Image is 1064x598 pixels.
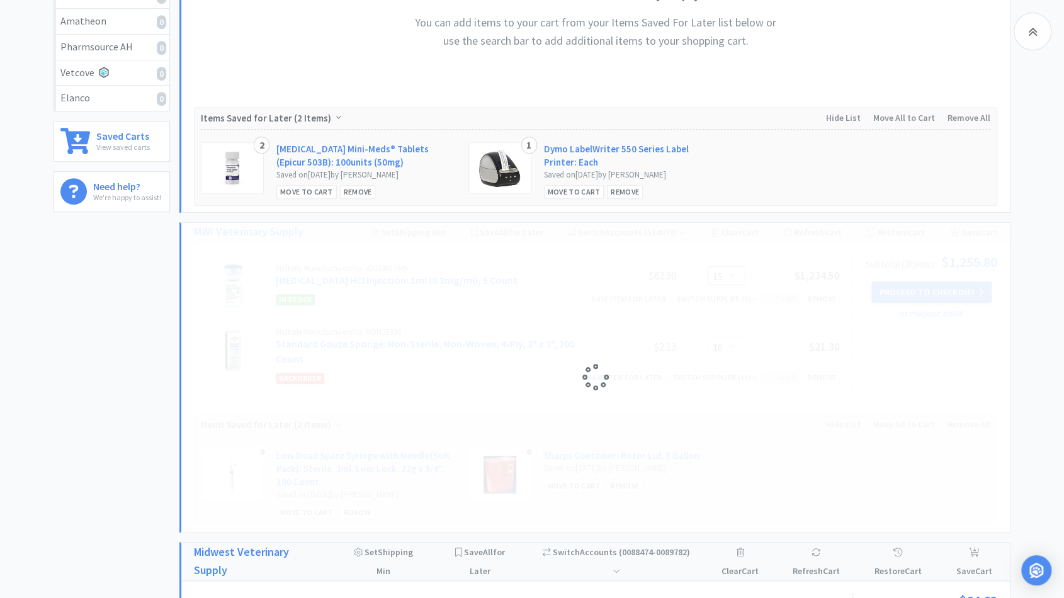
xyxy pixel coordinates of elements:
[276,185,337,198] div: Move to Cart
[718,543,763,580] div: Clear
[544,169,723,182] div: Saved on [DATE] by [PERSON_NAME]
[157,92,166,106] i: 0
[951,543,997,580] div: Save
[348,543,421,580] div: Shipping Min
[340,185,376,198] div: Remove
[553,546,580,558] span: Switch
[407,14,784,50] h4: You can add items to your cart from your Items Saved For Later list below or use the search bar t...
[464,546,505,577] span: Save for Later
[483,546,493,558] span: All
[823,565,840,577] span: Cart
[613,546,690,577] span: ( 0088474-0089782 )
[975,565,992,577] span: Cart
[54,121,170,162] a: Saved CartsView saved carts
[60,90,163,106] div: Elanco
[201,112,334,124] span: Items Saved for Later ( )
[213,149,251,187] img: 58cdac16b4404985aed386ba5e4d71fe_739159.png
[788,543,844,580] div: Refresh
[194,543,322,580] a: Midwest Veterinary Supply
[742,565,759,577] span: Cart
[93,191,161,203] p: We're happy to assist!
[904,565,921,577] span: Cart
[54,60,169,86] a: Vetcove0
[54,35,169,60] a: Pharmsource AH0
[54,9,169,35] a: Amatheon0
[60,65,163,81] div: Vetcove
[54,86,169,111] a: Elanco0
[96,128,150,141] h6: Saved Carts
[544,142,723,169] a: Dymo LabelWriter 550 Series Label Printer: Each
[157,41,166,55] i: 0
[869,543,925,580] div: Restore
[540,543,692,580] div: Accounts
[826,112,861,123] span: Hide List
[157,15,166,29] i: 0
[948,112,990,123] span: Remove All
[60,13,163,30] div: Amatheon
[873,112,935,123] span: Move All to Cart
[607,185,643,198] div: Remove
[1021,555,1051,585] div: Open Intercom Messenger
[297,112,328,124] span: 2 Items
[479,149,520,187] img: f926a34c14a347d5af941e60fc9d033a_488765.png
[544,185,604,198] div: Move to Cart
[157,67,166,81] i: 0
[276,169,456,182] div: Saved on [DATE] by [PERSON_NAME]
[365,546,378,558] span: Set
[521,137,537,154] div: 1
[276,142,456,169] a: [MEDICAL_DATA] Mini-Meds® Tablets (Epicur 503B): 100units (50mg)
[254,137,269,154] div: 2
[93,178,161,191] h6: Need help?
[96,141,150,153] p: View saved carts
[60,39,163,55] div: Pharmsource AH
